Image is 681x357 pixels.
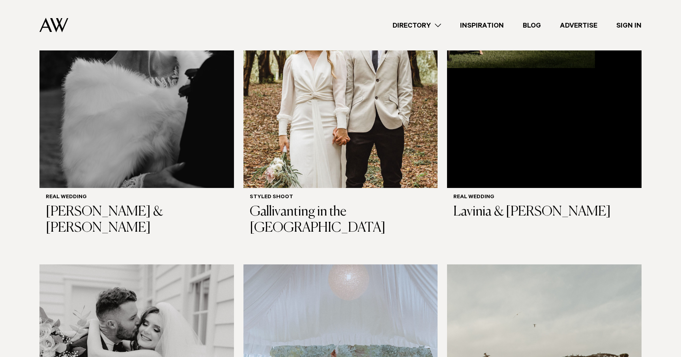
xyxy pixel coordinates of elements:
[513,20,550,31] a: Blog
[250,194,432,201] h6: Styled Shoot
[453,194,635,201] h6: Real Wedding
[46,204,228,236] h3: [PERSON_NAME] & [PERSON_NAME]
[550,20,607,31] a: Advertise
[383,20,451,31] a: Directory
[39,18,68,32] img: Auckland Weddings Logo
[607,20,651,31] a: Sign In
[453,204,635,220] h3: Lavinia & [PERSON_NAME]
[250,204,432,236] h3: Gallivanting in the [GEOGRAPHIC_DATA]
[451,20,513,31] a: Inspiration
[46,194,228,201] h6: Real Wedding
